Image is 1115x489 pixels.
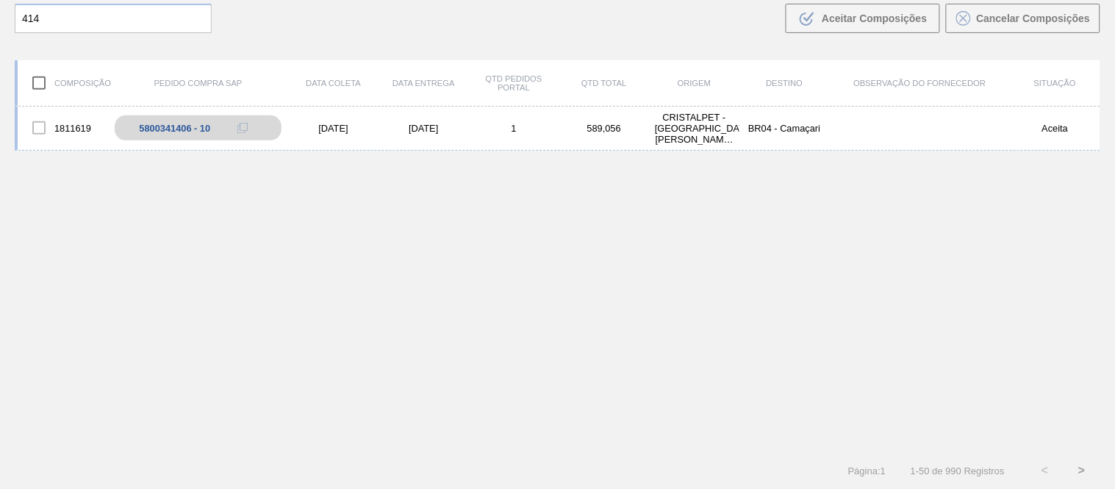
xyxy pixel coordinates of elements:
[786,4,940,33] button: Aceitar Composições
[848,465,886,476] span: Página : 1
[559,123,650,134] div: 589,056
[822,13,927,24] span: Aceitar Composições
[559,79,650,88] div: Qtd Total
[946,4,1100,33] button: Cancelar Composições
[1064,452,1100,489] button: >
[649,112,739,145] div: CRISTALPET - CABO DE SANTO AGOSTINHO (PE)
[288,123,379,134] div: [DATE]
[739,123,830,134] div: BR04 - Camaçari
[18,113,108,143] div: 1811619
[977,13,1091,24] span: Cancelar Composições
[649,79,739,88] div: Origem
[108,79,289,88] div: Pedido Compra SAP
[288,79,379,88] div: Data coleta
[1010,79,1100,88] div: Situação
[379,79,469,88] div: Data entrega
[1010,123,1100,134] div: Aceita
[469,74,559,92] div: Qtd Pedidos Portal
[228,119,257,137] div: Copiar
[18,68,108,99] div: Composição
[908,465,1005,476] span: 1 - 50 de 990 Registros
[830,79,1011,88] div: Observação do Fornecedor
[139,123,210,134] div: 5800341406 - 10
[469,123,559,134] div: 1
[1027,452,1064,489] button: <
[379,123,469,134] div: [DATE]
[739,79,830,88] div: Destino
